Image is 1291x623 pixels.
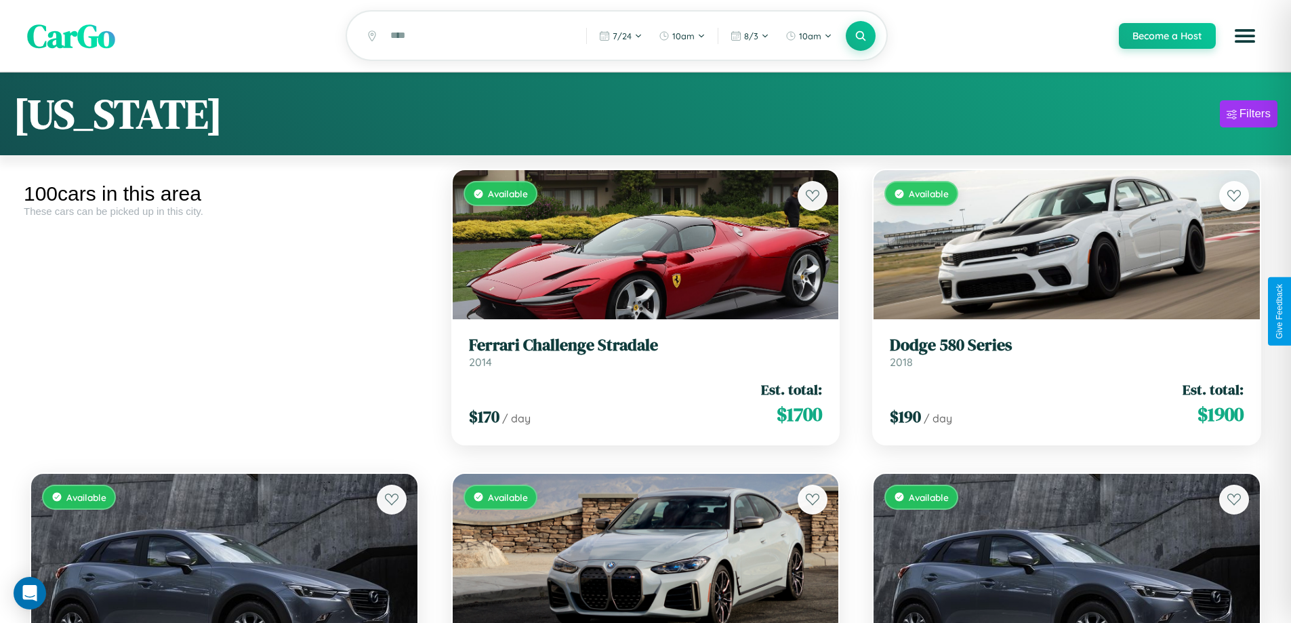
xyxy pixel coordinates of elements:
span: 10am [672,31,695,41]
span: Available [909,188,949,199]
span: Available [488,491,528,503]
span: $ 1700 [777,401,822,428]
a: Ferrari Challenge Stradale2014 [469,336,823,369]
span: Available [488,188,528,199]
h3: Ferrari Challenge Stradale [469,336,823,355]
button: Become a Host [1119,23,1216,49]
span: 8 / 3 [744,31,758,41]
div: Give Feedback [1275,284,1284,339]
div: Open Intercom Messenger [14,577,46,609]
span: $ 170 [469,405,499,428]
button: Open menu [1226,17,1264,55]
div: Filters [1239,107,1271,121]
div: These cars can be picked up in this city. [24,205,425,217]
span: 2018 [890,355,913,369]
div: 100 cars in this area [24,182,425,205]
h3: Dodge 580 Series [890,336,1244,355]
a: Dodge 580 Series2018 [890,336,1244,369]
span: CarGo [27,14,115,58]
button: Filters [1220,100,1277,127]
span: $ 1900 [1197,401,1244,428]
span: / day [502,411,531,425]
span: 2014 [469,355,492,369]
span: Est. total: [761,380,822,399]
span: / day [924,411,952,425]
span: Est. total: [1183,380,1244,399]
button: 10am [779,25,839,47]
button: 8/3 [724,25,776,47]
h1: [US_STATE] [14,86,222,142]
span: 7 / 24 [613,31,632,41]
span: Available [66,491,106,503]
button: 10am [652,25,712,47]
button: 7/24 [592,25,649,47]
span: Available [909,491,949,503]
span: $ 190 [890,405,921,428]
span: 10am [799,31,821,41]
